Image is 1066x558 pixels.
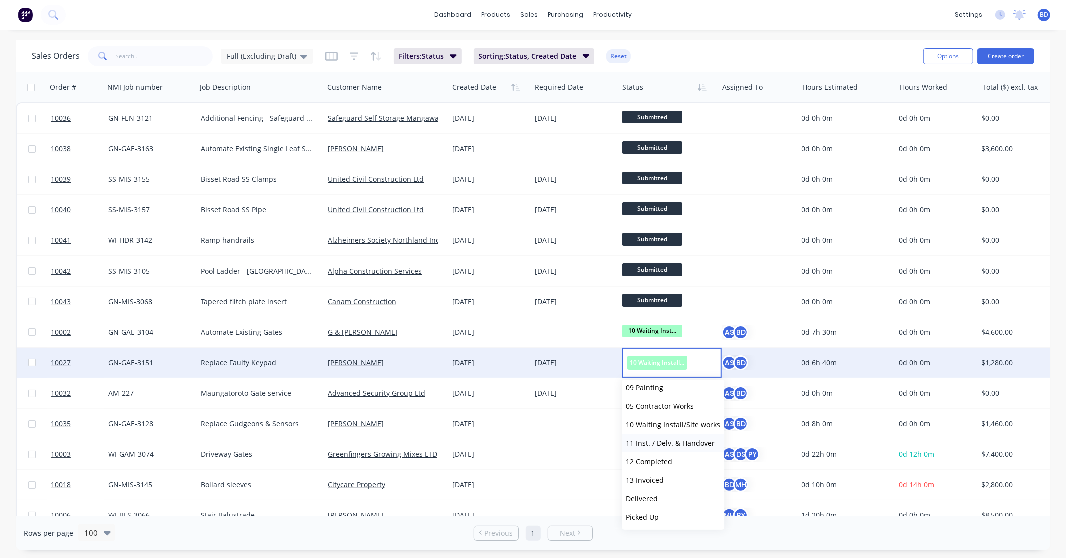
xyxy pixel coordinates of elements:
[950,7,987,22] div: settings
[51,287,108,317] a: 10043
[622,471,724,489] button: 13 Invoiced
[626,512,659,522] span: Picked Up
[722,386,737,401] div: AS
[452,235,527,245] div: [DATE]
[622,434,724,452] button: 11 Inst. / Delv. & Handover
[802,388,887,398] div: 0d 0h 0m
[452,205,527,215] div: [DATE]
[201,144,314,154] div: Automate Existing Single Leaf Swing Gate
[802,510,887,520] div: 1d 20h 0m
[899,235,931,245] span: 0d 0h 0m
[802,480,887,490] div: 0d 10h 0m
[535,358,614,368] div: [DATE]
[452,510,527,520] div: [DATE]
[745,447,760,462] div: PY
[733,508,748,523] div: PY
[626,420,720,429] span: 10 Waiting Install/Site works
[429,7,476,22] a: dashboard
[452,266,527,276] div: [DATE]
[51,164,108,194] a: 10039
[899,480,935,489] span: 0d 14h 0m
[201,266,314,276] div: Pool Ladder - [GEOGRAPHIC_DATA]
[982,82,1038,92] div: Total ($) excl. tax
[622,397,724,415] button: 05 Contractor Works
[899,266,931,276] span: 0d 0h 0m
[51,266,71,276] span: 10042
[394,48,462,64] button: Filters:Status
[900,82,947,92] div: Hours Worked
[51,409,108,439] a: 10035
[452,82,496,92] div: Created Date
[802,297,887,307] div: 0d 0h 0m
[802,266,887,276] div: 0d 0h 0m
[622,111,682,123] span: Submitted
[201,174,314,184] div: Bisset Road SS Clamps
[802,113,887,123] div: 0d 0h 0m
[722,325,737,340] div: AS
[622,82,643,92] div: Status
[328,419,384,428] a: [PERSON_NAME]
[722,508,748,523] button: MHPY
[51,388,71,398] span: 10032
[108,510,189,520] div: WI-BLS-3066
[535,205,614,215] div: [DATE]
[51,256,108,286] a: 10042
[899,388,931,398] span: 0d 0h 0m
[627,356,687,369] span: 10 Waiting Install/Site works
[535,266,614,276] div: [DATE]
[51,174,71,184] span: 10039
[452,297,527,307] div: [DATE]
[328,388,425,398] a: Advanced Security Group Ltd
[108,113,189,123] div: GN-FEN-3121
[622,508,724,526] button: Picked Up
[116,46,213,66] input: Search...
[535,388,614,398] div: [DATE]
[899,449,935,459] span: 0d 12h 0m
[474,48,595,64] button: Sorting:Status, Created Date
[51,480,71,490] span: 10018
[51,358,71,368] span: 10027
[526,526,541,541] a: Page 1 is your current page
[201,235,314,245] div: Ramp handrails
[452,419,527,429] div: [DATE]
[802,205,887,215] div: 0d 0h 0m
[201,297,314,307] div: Tapered flitch plate insert
[1040,10,1048,19] span: BD
[802,419,887,429] div: 0d 8h 0m
[899,358,931,367] span: 0d 0h 0m
[201,510,314,520] div: Stair Balustrade
[108,266,189,276] div: SS-MIS-3105
[32,51,80,61] h1: Sales Orders
[328,144,384,153] a: [PERSON_NAME]
[543,7,588,22] div: purchasing
[802,174,887,184] div: 0d 0h 0m
[733,355,748,370] div: BD
[452,480,527,490] div: [DATE]
[899,297,931,306] span: 0d 0h 0m
[201,388,314,398] div: Maungatoroto Gate service
[51,510,71,520] span: 10006
[899,113,931,123] span: 0d 0h 0m
[51,205,71,215] span: 10040
[484,528,513,538] span: Previous
[802,327,887,337] div: 0d 7h 30m
[622,452,724,471] button: 12 Completed
[622,172,682,184] span: Submitted
[802,235,887,245] div: 0d 0h 0m
[622,141,682,154] span: Submitted
[201,449,314,459] div: Driveway Gates
[722,355,737,370] div: AS
[51,439,108,469] a: 10003
[626,438,715,448] span: 11 Inst. / Delv. & Handover
[722,447,760,462] button: ASDSPY
[923,48,973,64] button: Options
[899,205,931,214] span: 0d 0h 0m
[51,113,71,123] span: 10036
[201,113,314,123] div: Additional Fencing - Safeguard Storage
[327,82,382,92] div: Customer Name
[108,419,189,429] div: GN-GAE-3128
[622,378,724,397] button: 09 Painting
[622,415,724,434] button: 10 Waiting Install/Site works
[535,113,614,123] div: [DATE]
[452,358,527,368] div: [DATE]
